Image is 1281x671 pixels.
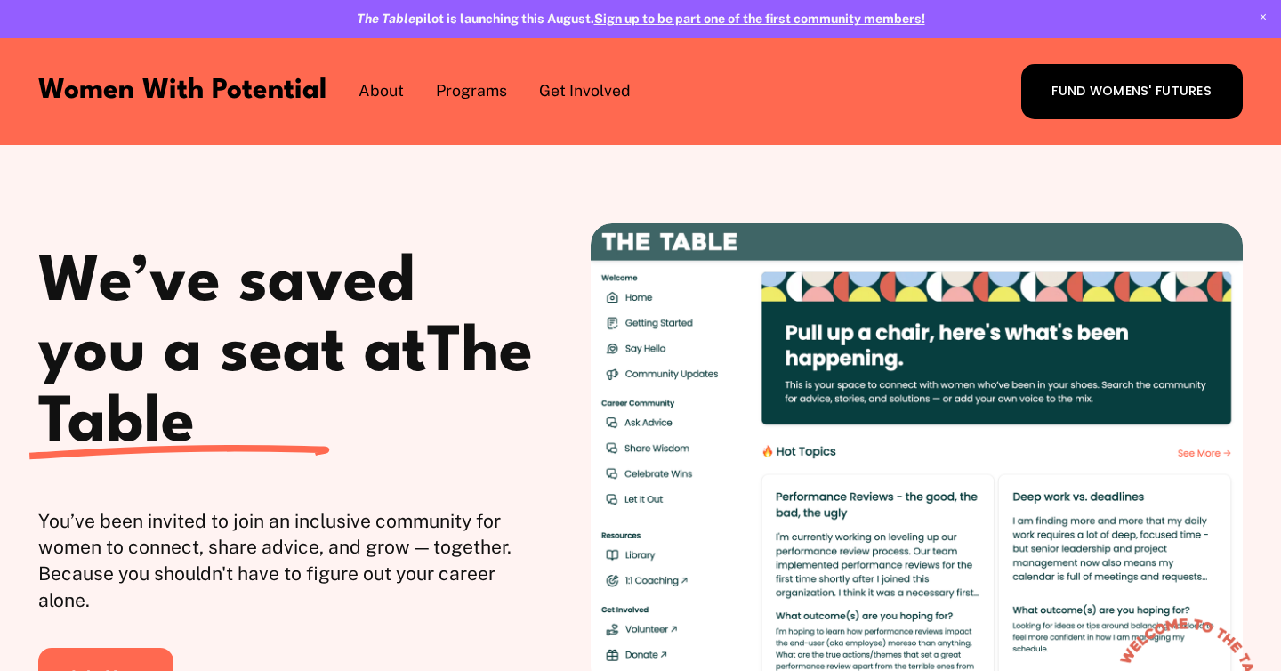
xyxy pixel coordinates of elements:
h1: We’ve saved you a seat at [38,249,540,460]
a: folder dropdown [539,79,631,104]
span: About [359,80,404,102]
strong: pilot is launching this August. [357,11,594,26]
span: Programs [436,80,507,102]
a: folder dropdown [436,79,507,104]
span: Get Involved [539,80,631,102]
a: FUND WOMENS' FUTURES [1021,64,1243,120]
em: The Table [357,11,415,26]
span: The Table [38,322,551,456]
a: folder dropdown [359,79,404,104]
a: Sign up to be part one of the first community members! [594,11,925,26]
p: You’ve been invited to join an inclusive community for women to connect, share advice, and grow —... [38,508,540,614]
a: Women With Potential [38,77,326,104]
